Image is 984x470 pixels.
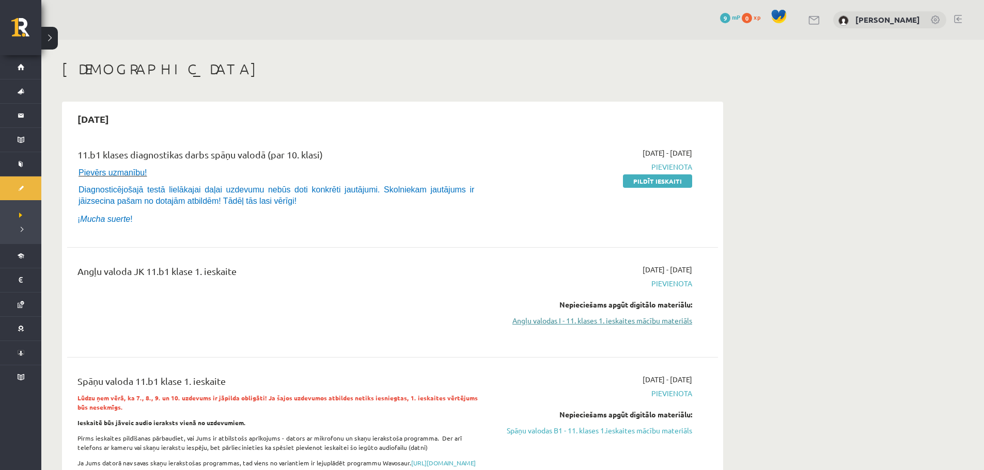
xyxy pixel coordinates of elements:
[77,374,482,393] div: Spāņu valoda 11.b1 klase 1. ieskaite
[643,148,692,158] span: [DATE] - [DATE]
[11,18,41,44] a: Rīgas 1. Tālmācības vidusskola
[732,13,740,21] span: mP
[742,13,752,23] span: 0
[80,215,130,223] i: Mucha suerte
[497,425,692,436] a: Spāņu valodas B1 - 11. klases 1.ieskaites mācību materiāls
[497,409,692,420] div: Nepieciešams apgūt digitālo materiālu:
[720,13,740,21] a: 9 mP
[497,315,692,326] a: Angļu valodas I - 11. klases 1. ieskaites mācību materiāls
[855,14,920,25] a: [PERSON_NAME]
[838,15,849,26] img: Alina Berjoza
[643,264,692,275] span: [DATE] - [DATE]
[79,168,147,177] span: Pievērs uzmanību!
[497,161,692,172] span: Pievienota
[77,458,482,467] p: Ja Jums datorā nav savas skaņu ierakstošas programmas, tad viens no variantiem ir lejuplādēt prog...
[77,215,133,223] span: ¡ !
[754,13,760,21] span: xp
[79,185,474,205] span: Diagnosticējošajā testā lielākajai daļai uzdevumu nebūs doti konkrēti jautājumi. Skolniekam jautā...
[497,388,692,399] span: Pievienota
[720,13,730,23] span: 9
[411,459,476,467] a: [URL][DOMAIN_NAME]
[497,299,692,310] div: Nepieciešams apgūt digitālo materiālu:
[643,374,692,385] span: [DATE] - [DATE]
[742,13,766,21] a: 0 xp
[62,60,723,78] h1: [DEMOGRAPHIC_DATA]
[77,418,246,427] strong: Ieskaitē būs jāveic audio ieraksts vienā no uzdevumiem.
[67,107,119,131] h2: [DATE]
[623,174,692,188] a: Pildīt ieskaiti
[497,278,692,289] span: Pievienota
[77,148,482,167] div: 11.b1 klases diagnostikas darbs spāņu valodā (par 10. klasi)
[77,394,478,411] strong: Lūdzu ņem vērā, ka 7., 8., 9. un 10. uzdevums ir jāpilda obligāti! Ja šajos uzdevumos atbildes ne...
[77,433,482,452] p: Pirms ieskaites pildīšanas pārbaudiet, vai Jums ir atbilstošs aprīkojums - dators ar mikrofonu un...
[77,264,482,283] div: Angļu valoda JK 11.b1 klase 1. ieskaite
